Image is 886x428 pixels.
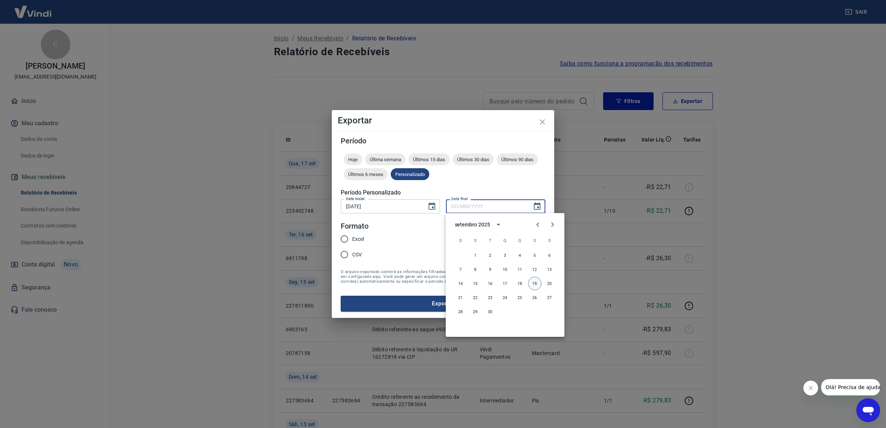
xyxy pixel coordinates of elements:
button: 16 [484,277,497,290]
button: close [533,113,551,131]
span: CSV [352,251,362,259]
button: 22 [469,291,482,304]
button: 28 [454,305,467,318]
label: Data final [451,196,468,202]
button: 6 [543,249,556,262]
button: 21 [454,291,467,304]
span: quarta-feira [499,233,512,248]
button: 25 [513,291,527,304]
button: 19 [528,277,542,290]
div: Hoje [344,153,362,165]
div: Últimos 30 dias [453,153,494,165]
span: terça-feira [484,233,497,248]
span: Olá! Precisa de ajuda? [4,5,62,11]
h5: Período [341,137,545,145]
span: Últimos 30 dias [453,157,494,162]
button: Next month [545,217,560,232]
button: 11 [513,263,527,276]
span: Última semana [365,157,406,162]
span: segunda-feira [469,233,482,248]
button: 20 [543,277,556,290]
span: Últimos 6 meses [344,172,388,177]
div: setembro 2025 [455,221,490,229]
iframe: Mensagem da empresa [821,379,880,395]
span: domingo [454,233,467,248]
button: 24 [499,291,512,304]
button: 2 [484,249,497,262]
span: quinta-feira [513,233,527,248]
button: 15 [469,277,482,290]
div: Última semana [365,153,406,165]
span: O arquivo exportado conterá as informações filtradas na tela anterior com exceção do período que ... [341,269,545,284]
div: Últimos 6 meses [344,168,388,180]
button: 7 [454,263,467,276]
button: 23 [484,291,497,304]
input: DD/MM/YYYY [341,199,421,213]
iframe: Botão para abrir a janela de mensagens [856,398,880,422]
button: 4 [513,249,527,262]
button: 13 [543,263,556,276]
button: calendar view is open, switch to year view [492,218,505,231]
span: Personalizado [391,172,429,177]
button: 26 [528,291,542,304]
button: 3 [499,249,512,262]
span: Últimos 15 dias [409,157,450,162]
label: Data inicial [346,196,365,202]
button: 30 [484,305,497,318]
button: Choose date [530,199,545,214]
button: 12 [528,263,542,276]
button: 8 [469,263,482,276]
div: Últimos 90 dias [497,153,538,165]
h5: Período Personalizado [341,189,545,196]
iframe: Fechar mensagem [803,381,818,395]
button: 10 [499,263,512,276]
button: 5 [528,249,542,262]
button: Choose date, selected date is 17 de set de 2025 [424,199,439,214]
button: 9 [484,263,497,276]
button: 14 [454,277,467,290]
button: Previous month [530,217,545,232]
button: 17 [499,277,512,290]
span: sexta-feira [528,233,542,248]
input: DD/MM/YYYY [446,199,527,213]
button: 1 [469,249,482,262]
span: Hoje [344,157,362,162]
button: 29 [469,305,482,318]
legend: Formato [341,221,368,232]
h4: Exportar [338,116,548,125]
button: Exportar [341,296,545,311]
button: 18 [513,277,527,290]
span: Excel [352,235,364,243]
div: Personalizado [391,168,429,180]
span: sábado [543,233,556,248]
button: 27 [543,291,556,304]
div: Últimos 15 dias [409,153,450,165]
span: Últimos 90 dias [497,157,538,162]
